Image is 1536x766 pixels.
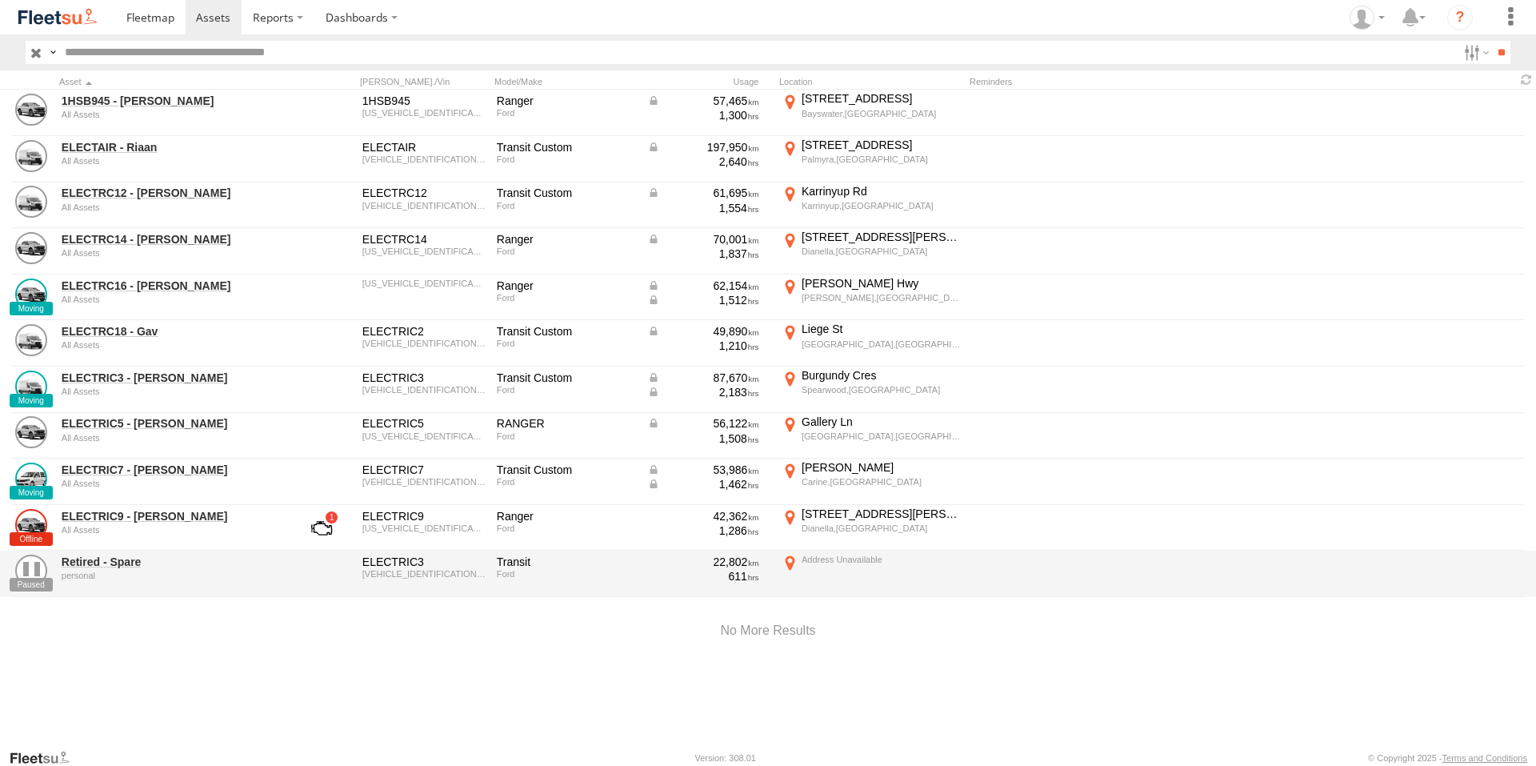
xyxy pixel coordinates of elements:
[362,108,486,118] div: MNAUMAF50HW805362
[802,246,961,257] div: Dianella,[GEOGRAPHIC_DATA]
[497,247,636,256] div: Ford
[15,94,47,126] a: View Asset Details
[497,477,636,487] div: Ford
[497,339,636,348] div: Ford
[62,555,281,569] a: Retired - Spare
[802,108,961,119] div: Bayswater,[GEOGRAPHIC_DATA]
[15,324,47,356] a: View Asset Details
[292,509,351,547] a: View Asset with Fault/s
[362,385,486,395] div: WF0YXXTTGYLS21315
[647,523,759,538] div: 1,286
[62,371,281,385] a: ELECTRIC3 - [PERSON_NAME]
[647,371,759,385] div: Data from Vehicle CANbus
[802,384,961,395] div: Spearwood,[GEOGRAPHIC_DATA]
[779,230,963,273] label: Click to View Current Location
[62,295,281,304] div: undefined
[802,184,961,199] div: Karrinyup Rd
[362,569,486,579] div: WF0YXXTTGYLS21315
[779,276,963,319] label: Click to View Current Location
[362,279,486,288] div: MNACMEF70PW281940
[62,463,281,477] a: ELECTRIC7 - [PERSON_NAME]
[802,276,961,291] div: [PERSON_NAME] Hwy
[15,416,47,448] a: View Asset Details
[695,753,756,763] div: Version: 308.01
[802,200,961,211] div: Karrinyup,[GEOGRAPHIC_DATA]
[497,201,636,211] div: Ford
[15,140,47,172] a: View Asset Details
[802,460,961,475] div: [PERSON_NAME]
[62,232,281,247] a: ELECTRC14 - [PERSON_NAME]
[779,91,963,134] label: Click to View Current Location
[779,368,963,411] label: Click to View Current Location
[645,76,773,87] div: Usage
[62,156,281,166] div: undefined
[15,555,47,587] a: View Asset Details
[15,232,47,264] a: View Asset Details
[779,138,963,181] label: Click to View Current Location
[362,140,486,154] div: ELECTAIR
[1368,753,1527,763] div: © Copyright 2025 -
[362,555,486,569] div: ELECTRIC3
[802,339,961,350] div: [GEOGRAPHIC_DATA],[GEOGRAPHIC_DATA]
[46,41,59,64] label: Search Query
[62,248,281,258] div: undefined
[497,385,636,395] div: Ford
[62,186,281,200] a: ELECTRC12 - [PERSON_NAME]
[647,201,759,215] div: 1,554
[15,371,47,403] a: View Asset Details
[497,293,636,303] div: Ford
[1442,753,1527,763] a: Terms and Conditions
[362,463,486,477] div: ELECTRIC7
[1447,5,1473,30] i: ?
[647,477,759,491] div: Data from Vehicle CANbus
[62,110,281,119] div: undefined
[802,292,961,303] div: [PERSON_NAME],[GEOGRAPHIC_DATA]
[647,339,759,353] div: 1,210
[802,431,961,442] div: [GEOGRAPHIC_DATA],[GEOGRAPHIC_DATA]
[9,750,82,766] a: Visit our Website
[62,479,281,488] div: undefined
[497,324,636,339] div: Transit Custom
[360,76,488,87] div: [PERSON_NAME]./Vin
[1517,72,1536,87] span: Refresh
[802,322,961,336] div: Liege St
[647,108,759,122] div: 1,300
[62,140,281,154] a: ELECTAIR - Riaan
[497,232,636,247] div: Ranger
[362,339,486,348] div: WF0YXXTTGYMJ86128
[362,431,486,441] div: MNAUMAF50FW514751
[647,385,759,399] div: Data from Vehicle CANbus
[62,324,281,339] a: ELECTRC18 - Gav
[362,94,486,108] div: 1HSB945
[362,416,486,431] div: ELECTRIC5
[779,184,963,227] label: Click to View Current Location
[647,293,759,307] div: Data from Vehicle CANbus
[647,279,759,293] div: Data from Vehicle CANbus
[802,91,961,106] div: [STREET_ADDRESS]
[62,203,281,212] div: undefined
[779,507,963,550] label: Click to View Current Location
[497,431,636,441] div: Ford
[362,201,486,211] div: WF0YXXTTGYLS21315
[779,415,963,458] label: Click to View Current Location
[779,460,963,503] label: Click to View Current Location
[802,368,961,383] div: Burgundy Cres
[802,507,961,521] div: [STREET_ADDRESS][PERSON_NAME]
[62,94,281,108] a: 1HSB945 - [PERSON_NAME]
[497,569,636,579] div: Ford
[362,232,486,247] div: ELECTRC14
[647,555,759,569] div: 22,802
[970,76,1226,87] div: Reminders
[497,154,636,164] div: Ford
[779,552,963,596] label: Click to View Current Location
[802,476,961,487] div: Carine,[GEOGRAPHIC_DATA]
[15,186,47,218] a: View Asset Details
[802,138,961,152] div: [STREET_ADDRESS]
[497,186,636,200] div: Transit Custom
[497,509,636,523] div: Ranger
[647,569,759,584] div: 611
[62,387,281,396] div: undefined
[647,431,759,446] div: 1,508
[802,415,961,429] div: Gallery Ln
[647,324,759,339] div: Data from Vehicle CANbus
